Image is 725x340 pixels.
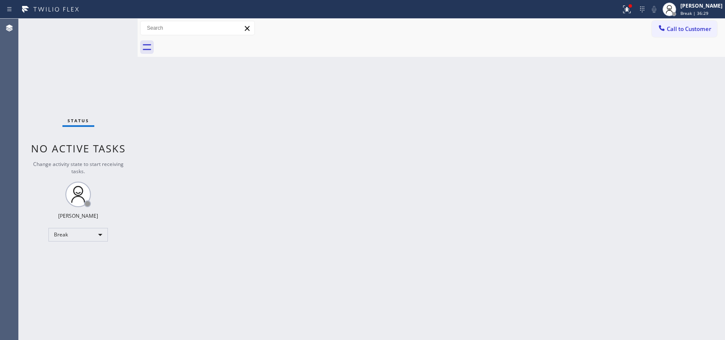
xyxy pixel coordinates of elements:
[667,25,711,33] span: Call to Customer
[33,160,124,175] span: Change activity state to start receiving tasks.
[680,10,708,16] span: Break | 36:29
[680,2,722,9] div: [PERSON_NAME]
[48,228,108,242] div: Break
[31,141,126,155] span: No active tasks
[58,212,98,219] div: [PERSON_NAME]
[648,3,660,15] button: Mute
[68,118,89,124] span: Status
[652,21,717,37] button: Call to Customer
[141,21,254,35] input: Search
